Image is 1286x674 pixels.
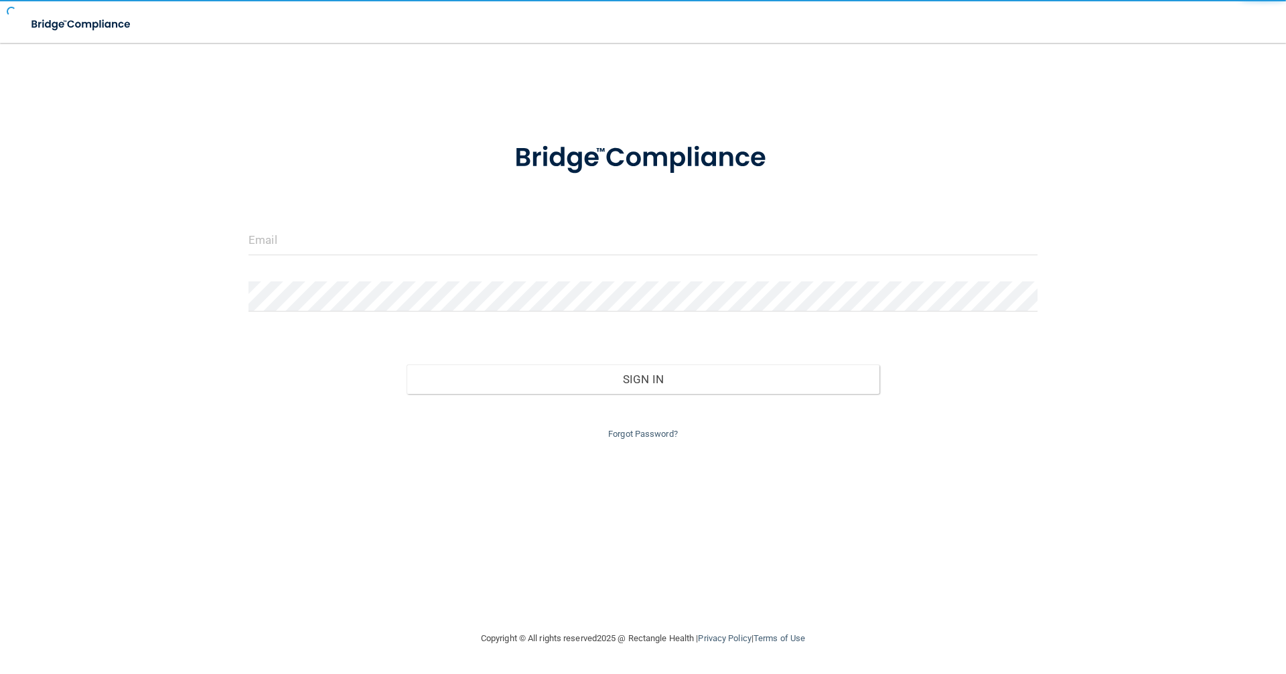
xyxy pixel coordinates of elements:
[608,429,678,439] a: Forgot Password?
[487,123,799,193] img: bridge_compliance_login_screen.278c3ca4.svg
[754,633,805,643] a: Terms of Use
[407,364,880,394] button: Sign In
[399,617,887,660] div: Copyright © All rights reserved 2025 @ Rectangle Health | |
[248,225,1038,255] input: Email
[20,11,143,38] img: bridge_compliance_login_screen.278c3ca4.svg
[698,633,751,643] a: Privacy Policy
